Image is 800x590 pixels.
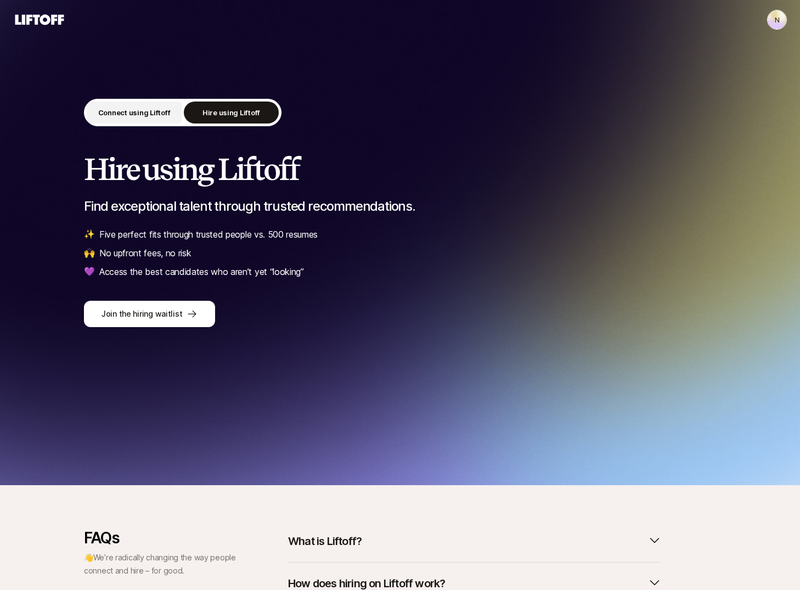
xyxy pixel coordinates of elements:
[98,107,171,118] p: Connect using Liftoff
[84,301,716,327] a: Join the hiring waitlist
[84,529,238,547] p: FAQs
[99,227,318,241] p: Five perfect fits through trusted people vs. 500 resumes
[288,529,661,553] button: What is Liftoff?
[288,533,362,549] p: What is Liftoff?
[99,265,304,279] p: Access the best candidates who aren’t yet “looking”
[84,265,95,279] span: 💜️
[202,107,260,118] p: Hire using Liftoff
[84,553,236,575] span: We’re radically changing the way people connect and hire – for good.
[84,199,716,214] p: Find exceptional talent through trusted recommendations.
[775,13,780,26] p: N
[84,227,95,241] span: ✨
[84,551,238,577] p: 👋
[99,246,191,260] p: No upfront fees, no risk
[767,10,787,30] button: N
[84,153,716,186] h2: Hire using Liftoff
[84,301,215,327] button: Join the hiring waitlist
[84,246,95,260] span: 🙌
